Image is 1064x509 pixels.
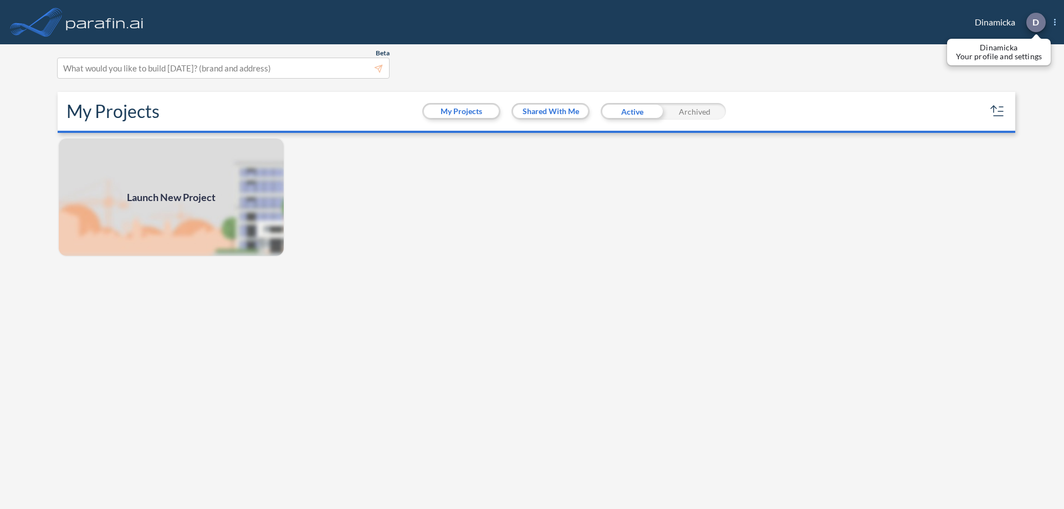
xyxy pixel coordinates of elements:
[601,103,663,120] div: Active
[663,103,726,120] div: Archived
[956,43,1042,52] p: Dinamicka
[989,102,1006,120] button: sort
[58,137,285,257] a: Launch New Project
[376,49,390,58] span: Beta
[424,105,499,118] button: My Projects
[958,13,1056,32] div: Dinamicka
[513,105,588,118] button: Shared With Me
[64,11,146,33] img: logo
[127,190,216,205] span: Launch New Project
[956,52,1042,61] p: Your profile and settings
[58,137,285,257] img: add
[1032,17,1039,27] p: D
[66,101,160,122] h2: My Projects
